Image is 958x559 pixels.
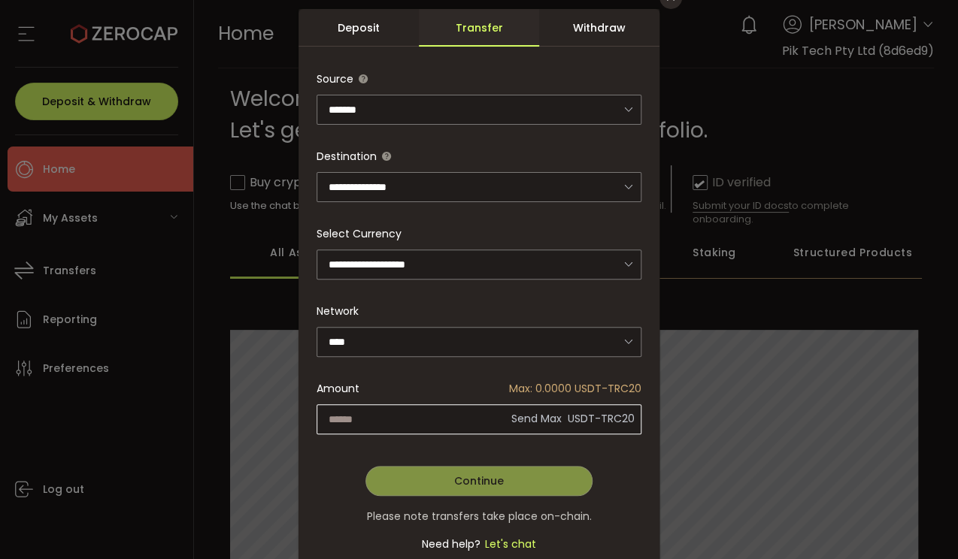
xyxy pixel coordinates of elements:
[365,466,593,496] button: Continue
[317,226,411,241] label: Select Currency
[367,509,592,524] span: Please note transfers take place on-chain.
[481,536,536,551] span: Let's chat
[509,373,641,403] span: Max: 0.0000 USDT-TRC20
[782,397,958,559] iframe: Chat Widget
[317,304,368,319] label: Network
[317,71,353,86] span: Source
[317,373,359,403] span: Amount
[509,403,564,434] span: Send Max
[454,473,504,488] span: Continue
[419,9,539,47] div: Transfer
[568,411,635,426] span: USDT-TRC20
[422,536,481,551] span: Need help?
[539,9,659,47] div: Withdraw
[317,149,377,164] span: Destination
[299,9,419,47] div: Deposit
